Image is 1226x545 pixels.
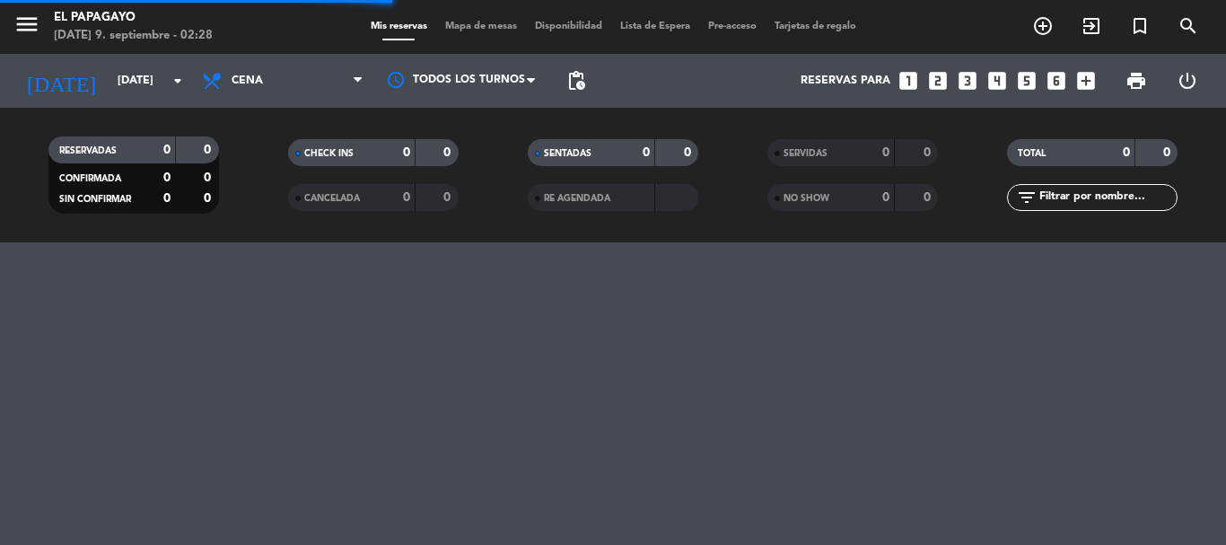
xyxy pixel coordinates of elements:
[1123,146,1130,159] strong: 0
[232,75,263,87] span: Cena
[59,146,117,155] span: RESERVADAS
[882,146,889,159] strong: 0
[167,70,188,92] i: arrow_drop_down
[204,144,215,156] strong: 0
[163,192,171,205] strong: 0
[526,22,611,31] span: Disponibilidad
[1016,187,1038,208] i: filter_list
[544,194,610,203] span: RE AGENDADA
[13,11,40,38] i: menu
[1178,15,1199,37] i: search
[362,22,436,31] span: Mis reservas
[1129,15,1151,37] i: turned_in_not
[1032,15,1054,37] i: add_circle_outline
[1081,15,1102,37] i: exit_to_app
[784,194,829,203] span: NO SHOW
[1125,70,1147,92] span: print
[204,192,215,205] strong: 0
[643,146,650,159] strong: 0
[1038,188,1177,207] input: Filtrar por nombre...
[54,27,213,45] div: [DATE] 9. septiembre - 02:28
[699,22,766,31] span: Pre-acceso
[304,194,360,203] span: CANCELADA
[924,191,934,204] strong: 0
[956,69,979,92] i: looks_3
[59,195,131,204] span: SIN CONFIRMAR
[54,9,213,27] div: El Papagayo
[1074,69,1098,92] i: add_box
[1177,70,1198,92] i: power_settings_new
[1163,146,1174,159] strong: 0
[544,149,591,158] span: SENTADAS
[163,171,171,184] strong: 0
[1018,149,1046,158] span: TOTAL
[436,22,526,31] span: Mapa de mesas
[611,22,699,31] span: Lista de Espera
[985,69,1009,92] i: looks_4
[766,22,865,31] span: Tarjetas de regalo
[924,146,934,159] strong: 0
[163,144,171,156] strong: 0
[1015,69,1038,92] i: looks_5
[13,61,109,101] i: [DATE]
[882,191,889,204] strong: 0
[801,75,890,87] span: Reservas para
[403,146,410,159] strong: 0
[403,191,410,204] strong: 0
[1161,54,1213,108] div: LOG OUT
[684,146,695,159] strong: 0
[443,191,454,204] strong: 0
[565,70,587,92] span: pending_actions
[926,69,950,92] i: looks_two
[59,174,121,183] span: CONFIRMADA
[204,171,215,184] strong: 0
[304,149,354,158] span: CHECK INS
[1045,69,1068,92] i: looks_6
[13,11,40,44] button: menu
[784,149,828,158] span: SERVIDAS
[443,146,454,159] strong: 0
[897,69,920,92] i: looks_one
